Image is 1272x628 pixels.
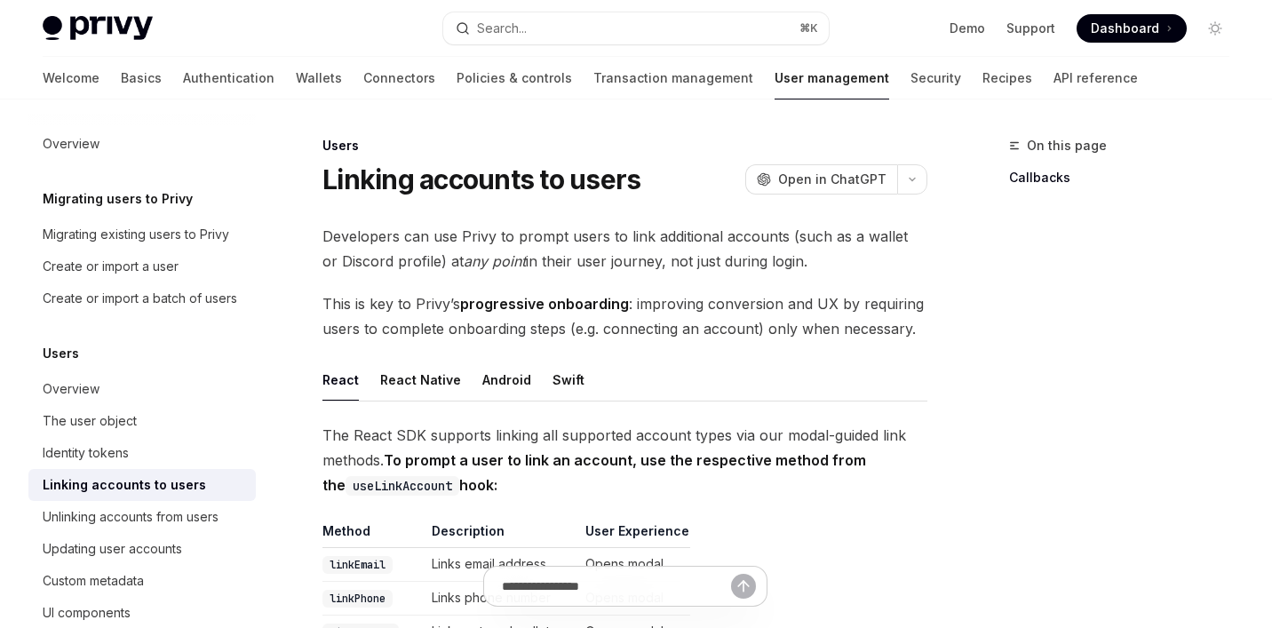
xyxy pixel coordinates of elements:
[363,57,435,99] a: Connectors
[43,506,219,528] div: Unlinking accounts from users
[43,570,144,592] div: Custom metadata
[502,567,731,606] input: Ask a question...
[43,57,99,99] a: Welcome
[593,57,753,99] a: Transaction management
[346,476,459,496] code: useLinkAccount
[578,548,690,582] td: Opens modal
[1053,57,1138,99] a: API reference
[578,522,690,548] th: User Experience
[322,163,640,195] h1: Linking accounts to users
[43,224,229,245] div: Migrating existing users to Privy
[28,469,256,501] a: Linking accounts to users
[183,57,274,99] a: Authentication
[775,57,889,99] a: User management
[1077,14,1187,43] a: Dashboard
[1009,163,1244,192] a: Callbacks
[482,359,531,401] button: Android
[43,343,79,364] h5: Users
[43,538,182,560] div: Updating user accounts
[457,57,572,99] a: Policies & controls
[553,359,584,401] button: Swift
[799,21,818,36] span: ⌘ K
[43,442,129,464] div: Identity tokens
[43,256,179,277] div: Create or import a user
[745,164,897,195] button: Open in ChatGPT
[43,133,99,155] div: Overview
[1091,20,1159,37] span: Dashboard
[982,57,1032,99] a: Recipes
[477,18,527,39] div: Search...
[43,474,206,496] div: Linking accounts to users
[1006,20,1055,37] a: Support
[121,57,162,99] a: Basics
[322,224,927,274] span: Developers can use Privy to prompt users to link additional accounts (such as a wallet or Discord...
[28,219,256,250] a: Migrating existing users to Privy
[322,137,927,155] div: Users
[28,533,256,565] a: Updating user accounts
[28,282,256,314] a: Create or import a batch of users
[43,16,153,41] img: light logo
[322,522,425,548] th: Method
[460,295,629,313] strong: progressive onboarding
[910,57,961,99] a: Security
[28,437,256,469] a: Identity tokens
[43,602,131,624] div: UI components
[731,574,756,599] button: Send message
[464,252,526,270] em: any point
[43,378,99,400] div: Overview
[322,291,927,341] span: This is key to Privy’s : improving conversion and UX by requiring users to complete onboarding st...
[322,359,359,401] button: React
[28,128,256,160] a: Overview
[380,359,461,401] button: React Native
[1027,135,1107,156] span: On this page
[950,20,985,37] a: Demo
[296,57,342,99] a: Wallets
[322,451,866,494] strong: To prompt a user to link an account, use the respective method from the hook:
[778,171,886,188] span: Open in ChatGPT
[425,548,578,582] td: Links email address
[43,410,137,432] div: The user object
[43,188,193,210] h5: Migrating users to Privy
[425,522,578,548] th: Description
[1201,14,1229,43] button: Toggle dark mode
[322,556,393,574] code: linkEmail
[28,405,256,437] a: The user object
[443,12,830,44] button: Open search
[43,288,237,309] div: Create or import a batch of users
[28,565,256,597] a: Custom metadata
[28,501,256,533] a: Unlinking accounts from users
[28,373,256,405] a: Overview
[322,423,927,497] span: The React SDK supports linking all supported account types via our modal-guided link methods.
[28,250,256,282] a: Create or import a user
